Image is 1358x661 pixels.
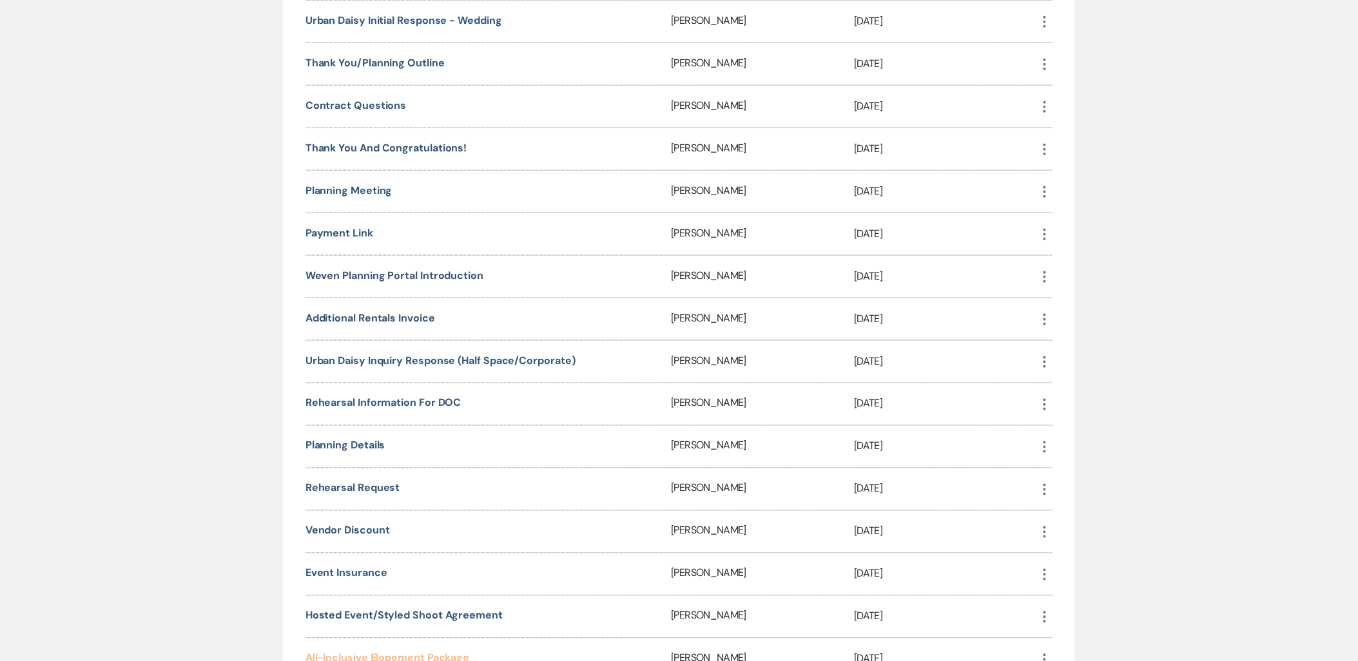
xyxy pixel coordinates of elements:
[854,608,1037,625] p: [DATE]
[306,439,385,452] a: Planning Details
[306,141,467,155] a: Thank you and Congratulations!
[672,43,855,85] div: [PERSON_NAME]
[672,468,855,510] div: [PERSON_NAME]
[306,184,393,197] a: Planning Meeting
[306,396,461,410] a: Rehearsal Information for DOC
[854,523,1037,540] p: [DATE]
[854,13,1037,30] p: [DATE]
[672,86,855,128] div: [PERSON_NAME]
[854,183,1037,200] p: [DATE]
[306,226,373,240] a: Payment Link
[672,256,855,298] div: [PERSON_NAME]
[672,213,855,255] div: [PERSON_NAME]
[306,566,387,580] a: Event Insurance
[854,566,1037,582] p: [DATE]
[854,55,1037,72] p: [DATE]
[854,396,1037,412] p: [DATE]
[306,99,407,112] a: Contract Questions
[854,311,1037,327] p: [DATE]
[854,98,1037,115] p: [DATE]
[854,140,1037,157] p: [DATE]
[306,269,483,282] a: Weven Planning Portal Introduction
[672,511,855,553] div: [PERSON_NAME]
[672,128,855,170] div: [PERSON_NAME]
[854,438,1037,455] p: [DATE]
[306,609,503,622] a: Hosted Event/Styled Shoot Agreement
[854,353,1037,370] p: [DATE]
[854,225,1037,242] p: [DATE]
[306,56,445,70] a: Thank you/Planning outline
[854,268,1037,285] p: [DATE]
[672,341,855,383] div: [PERSON_NAME]
[306,354,576,367] a: Urban Daisy Inquiry Response (Half Space/Corporate)
[672,1,855,43] div: [PERSON_NAME]
[306,14,502,27] a: Urban Daisy Initial Response - Wedding
[854,481,1037,497] p: [DATE]
[306,524,390,537] a: Vendor Discount
[306,481,400,495] a: Rehearsal Request
[306,311,435,325] a: Additional Rentals Invoice
[672,383,855,425] div: [PERSON_NAME]
[672,426,855,468] div: [PERSON_NAME]
[672,596,855,638] div: [PERSON_NAME]
[672,298,855,340] div: [PERSON_NAME]
[672,171,855,213] div: [PERSON_NAME]
[672,553,855,595] div: [PERSON_NAME]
